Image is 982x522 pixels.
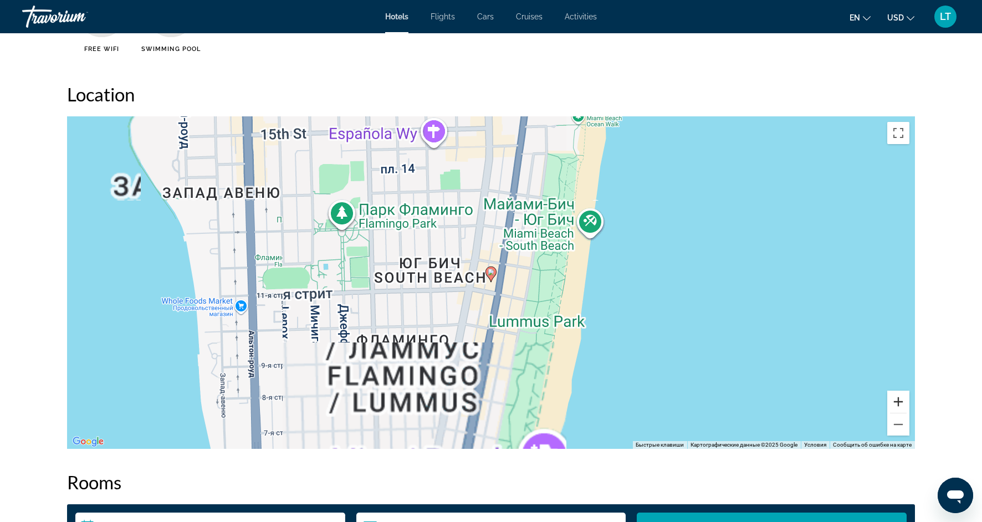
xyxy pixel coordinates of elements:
span: USD [887,13,904,22]
button: Change currency [887,9,914,25]
a: Условия (ссылка откроется в новой вкладке) [804,442,826,448]
span: Free WiFi [84,45,120,53]
a: Activities [565,12,597,21]
h2: Rooms [67,471,915,493]
button: Change language [850,9,871,25]
button: Уменьшить [887,413,909,436]
a: Сообщить об ошибке на карте [833,442,912,448]
button: Увеличить [887,391,909,413]
a: Flights [431,12,455,21]
span: LT [940,11,951,22]
img: Google [70,434,106,449]
a: Hotels [385,12,408,21]
span: Swimming Pool [141,45,201,53]
span: Картографические данные ©2025 Google [691,442,797,448]
h2: Location [67,83,915,105]
a: Travorium [22,2,133,31]
button: Включить полноэкранный режим [887,122,909,144]
button: User Menu [931,5,960,28]
button: Быстрые клавиши [636,441,684,449]
a: Открыть эту область в Google Картах (в новом окне) [70,434,106,449]
span: en [850,13,860,22]
a: Cars [477,12,494,21]
iframe: Кнопка запуска окна обмена сообщениями [938,478,973,513]
a: Cruises [516,12,543,21]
